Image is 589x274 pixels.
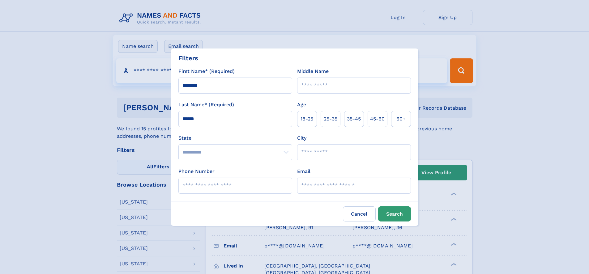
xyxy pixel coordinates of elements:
[297,68,329,75] label: Middle Name
[178,134,292,142] label: State
[178,168,215,175] label: Phone Number
[343,206,376,221] label: Cancel
[297,134,306,142] label: City
[297,168,310,175] label: Email
[324,115,337,123] span: 25‑35
[178,101,234,108] label: Last Name* (Required)
[347,115,361,123] span: 35‑45
[178,53,198,63] div: Filters
[396,115,406,123] span: 60+
[370,115,385,123] span: 45‑60
[378,206,411,221] button: Search
[301,115,313,123] span: 18‑25
[178,68,235,75] label: First Name* (Required)
[297,101,306,108] label: Age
